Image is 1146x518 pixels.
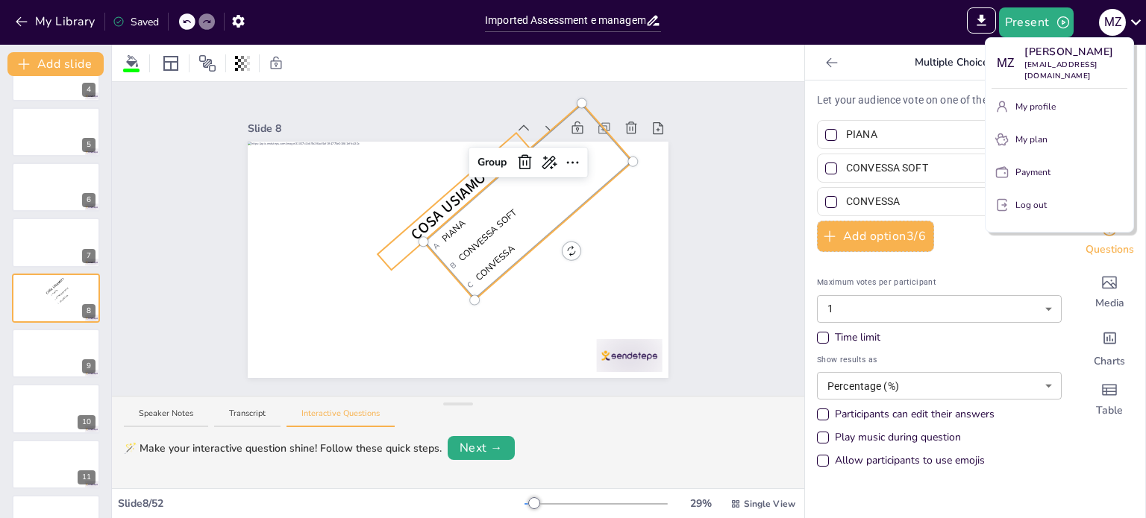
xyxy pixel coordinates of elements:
[992,160,1127,184] button: Payment
[992,95,1127,119] button: My profile
[992,127,1127,151] button: My plan
[1024,44,1127,60] p: [PERSON_NAME]
[1024,60,1127,82] p: [EMAIL_ADDRESS][DOMAIN_NAME]
[1015,198,1047,212] p: Log out
[992,50,1018,77] div: M Z
[1015,133,1048,146] p: My plan
[992,193,1127,217] button: Log out
[1015,165,1050,179] p: Payment
[1015,100,1056,113] p: My profile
